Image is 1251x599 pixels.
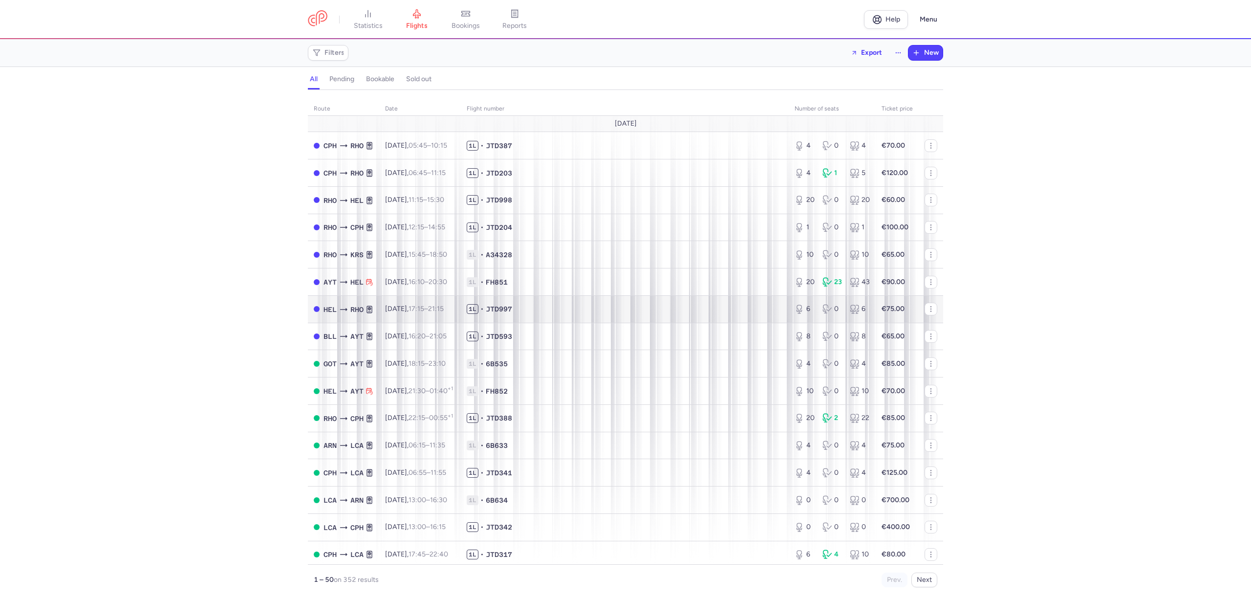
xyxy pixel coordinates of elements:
span: ARN [324,440,337,451]
span: – [409,332,447,340]
span: – [409,305,444,313]
span: Filters [324,49,345,57]
a: reports [490,9,539,30]
span: [DATE], [385,496,447,504]
span: – [409,387,453,395]
div: 0 [822,332,842,341]
strong: 1 – 50 [314,576,334,584]
span: • [480,304,484,314]
th: route [308,102,379,116]
strong: €70.00 [882,141,905,150]
div: 43 [850,277,870,287]
span: ARN [350,495,364,506]
span: • [480,386,484,396]
span: on 352 results [334,576,379,584]
time: 17:15 [409,305,424,313]
span: A34328 [486,250,512,260]
span: Export [861,49,882,56]
span: – [409,496,447,504]
div: 4 [795,468,815,478]
div: 4 [795,141,815,151]
span: 1L [467,141,478,151]
h4: all [310,75,318,84]
time: 22:15 [409,414,425,422]
time: 11:15 [409,196,423,204]
span: HEL [350,195,364,206]
div: 0 [822,359,842,369]
div: 1 [850,222,870,232]
div: 0 [795,522,815,532]
strong: €65.00 [882,332,905,340]
div: 4 [795,359,815,369]
time: 13:00 [409,523,426,531]
span: [DATE], [385,550,448,558]
div: 4 [850,141,870,151]
div: 10 [850,250,870,260]
time: 11:15 [431,169,446,177]
span: – [409,441,445,449]
span: 1L [467,468,478,478]
th: Ticket price [876,102,919,116]
time: 05:45 [409,141,427,150]
span: 1L [467,413,478,423]
div: 1 [795,222,815,232]
div: 6 [850,304,870,314]
span: – [409,359,446,368]
button: Prev. [882,573,907,587]
th: date [379,102,461,116]
span: • [480,277,484,287]
time: 06:15 [409,441,426,449]
h4: pending [329,75,354,84]
time: 18:50 [430,250,447,259]
span: [DATE], [385,250,447,259]
button: New [908,45,943,60]
span: RHO [324,413,337,424]
button: Filters [308,45,348,60]
a: statistics [344,9,392,30]
span: – [409,169,446,177]
strong: €75.00 [882,441,905,449]
span: – [409,550,448,558]
span: CPH [324,140,337,151]
h4: bookable [366,75,394,84]
strong: €70.00 [882,387,905,395]
span: HEL [350,277,364,288]
span: • [480,522,484,532]
sup: +1 [448,385,453,392]
time: 01:40 [430,387,453,395]
span: JTD317 [486,550,512,559]
time: 16:20 [409,332,426,340]
sup: +1 [448,413,453,419]
strong: €85.00 [882,414,905,422]
span: KRS [350,249,364,260]
span: AYT [350,358,364,369]
div: 10 [850,386,870,396]
span: CPH [350,413,364,424]
span: JTD387 [486,141,512,151]
strong: €400.00 [882,523,910,531]
span: JTD204 [486,222,512,232]
div: 8 [795,332,815,341]
span: [DATE], [385,468,446,477]
span: AYT [324,277,337,288]
span: LCA [350,467,364,478]
span: 6B633 [486,441,508,450]
div: 0 [822,195,842,205]
div: 4 [850,441,870,450]
th: Flight number [461,102,789,116]
span: – [409,196,444,204]
time: 11:55 [431,468,446,477]
time: 16:15 [430,523,446,531]
span: RHO [350,168,364,178]
th: number of seats [789,102,876,116]
time: 18:15 [409,359,425,368]
time: 11:35 [430,441,445,449]
span: GOT [324,358,337,369]
time: 10:15 [431,141,447,150]
div: 4 [795,168,815,178]
strong: €120.00 [882,169,908,177]
a: CitizenPlane red outlined logo [308,10,327,28]
span: RHO [324,195,337,206]
span: 1L [467,522,478,532]
div: 10 [795,250,815,260]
